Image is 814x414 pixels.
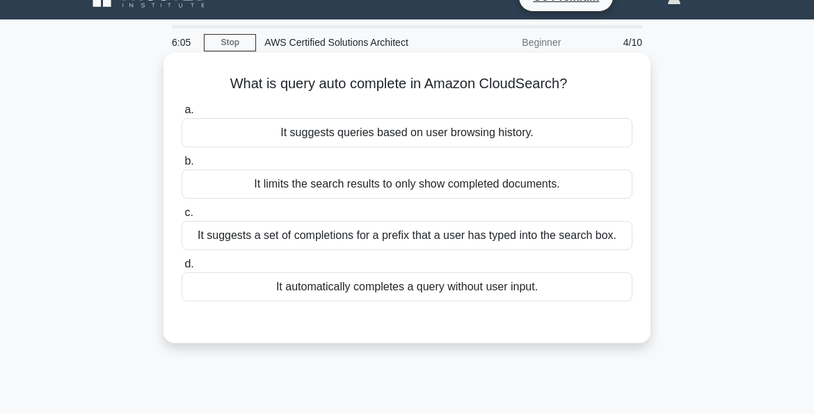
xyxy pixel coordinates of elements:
div: It suggests queries based on user browsing history. [182,118,632,147]
div: Beginner [447,28,569,56]
div: It suggests a set of completions for a prefix that a user has typed into the search box. [182,221,632,250]
span: d. [184,258,193,270]
a: Stop [204,34,256,51]
span: c. [184,206,193,218]
div: It automatically completes a query without user input. [182,272,632,301]
div: It limits the search results to only show completed documents. [182,169,632,199]
div: AWS Certified Solutions Architect [256,28,447,56]
h5: What is query auto complete in Amazon CloudSearch? [180,75,634,93]
div: 4/10 [569,28,651,56]
div: 6:05 [163,28,204,56]
span: b. [184,155,193,167]
span: a. [184,104,193,115]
